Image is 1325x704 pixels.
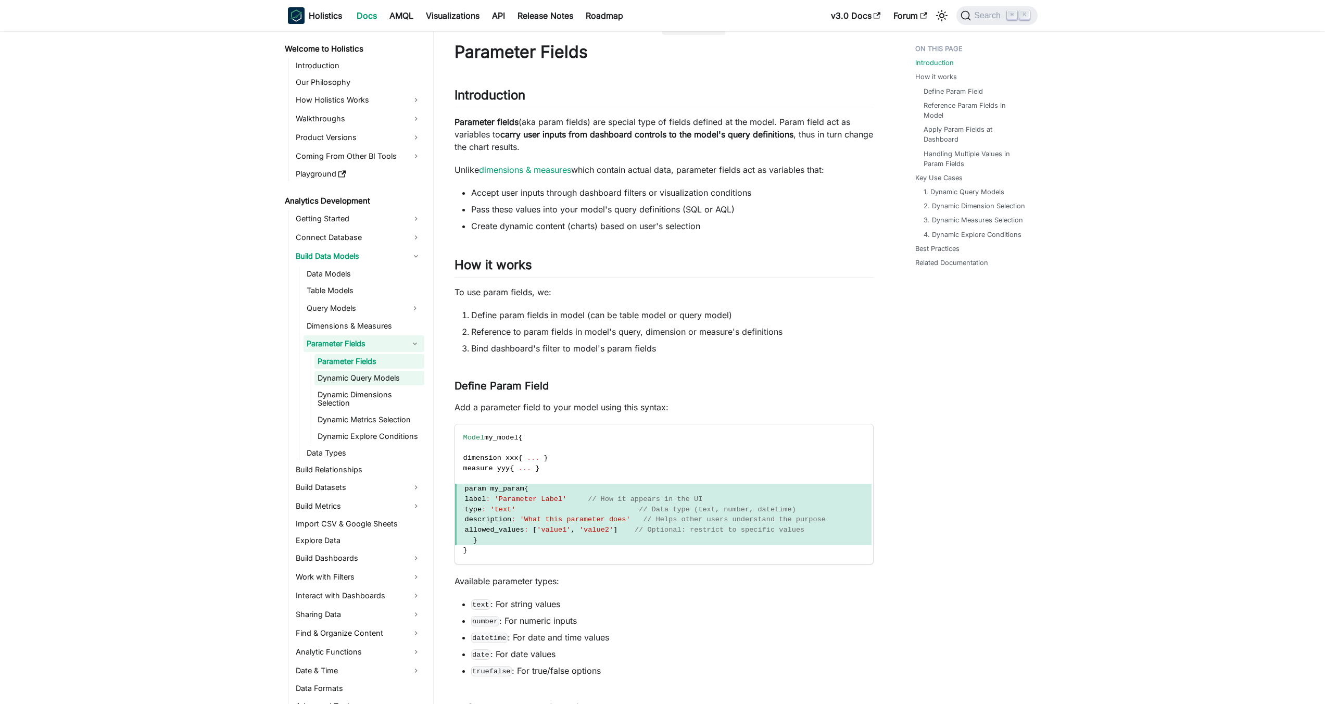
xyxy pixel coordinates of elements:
[293,569,424,585] a: Work with Filters
[471,203,874,216] li: Pass these values into your model's query definitions (SQL or AQL)
[293,587,424,604] a: Interact with Dashboards
[455,42,874,62] h1: Parameter Fields
[471,342,874,355] li: Bind dashboard's filter to model's param fields
[293,92,424,108] a: How Holistics Works
[420,7,486,24] a: Visualizations
[511,7,579,24] a: Release Notes
[471,614,874,627] li: : For numeric inputs
[288,7,305,24] img: Holistics
[455,87,874,107] h2: Introduction
[455,116,874,153] p: (aka param fields) are special type of fields defined at the model. Param field act as variables ...
[314,412,424,427] a: Dynamic Metrics Selection
[524,485,528,493] span: {
[924,124,1027,144] a: Apply Param Fields at Dashboard
[293,229,424,246] a: Connect Database
[486,7,511,24] a: API
[309,9,342,22] b: Holistics
[471,666,512,676] code: truefalse
[471,631,874,644] li: : For date and time values
[314,387,424,410] a: Dynamic Dimensions Selection
[471,220,874,232] li: Create dynamic content (charts) based on user's selection
[455,164,874,176] p: Unlike which contain actual data, parameter fields act as variables that:
[471,649,491,660] code: date
[293,606,424,623] a: Sharing Data
[304,267,424,281] a: Data Models
[293,75,424,90] a: Our Philosophy
[500,129,793,140] strong: carry user inputs from dashboard controls to the model's query definitions
[571,526,575,534] span: ,
[293,533,424,548] a: Explore Data
[282,194,424,208] a: Analytics Development
[406,300,424,317] button: Expand sidebar category 'Query Models'
[293,58,424,73] a: Introduction
[490,506,515,513] span: 'text'
[314,371,424,385] a: Dynamic Query Models
[293,110,424,127] a: Walkthroughs
[465,506,482,513] span: type
[463,464,510,472] span: measure yyy
[579,526,613,534] span: 'value2'
[915,258,988,268] a: Related Documentation
[473,536,477,544] span: }
[484,434,518,442] span: my_model
[471,309,874,321] li: Define param fields in model (can be table model or query model)
[471,616,499,626] code: number
[293,129,424,146] a: Product Versions
[455,257,874,277] h2: How it works
[933,7,950,24] button: Switch between dark and light mode (currently light mode)
[613,526,617,534] span: ]
[915,244,960,254] a: Best Practices
[465,485,524,493] span: param my_param
[293,210,424,227] a: Getting Started
[304,446,424,460] a: Data Types
[825,7,887,24] a: v3.0 Docs
[293,479,424,496] a: Build Datasets
[350,7,383,24] a: Docs
[588,495,702,503] span: // How it appears in the UI
[471,599,491,610] code: text
[527,454,539,462] span: ...
[465,495,486,503] span: label
[471,186,874,199] li: Accept user inputs through dashboard filters or visualization conditions
[282,42,424,56] a: Welcome to Holistics
[455,575,874,587] p: Available parameter types:
[471,664,874,677] li: : For true/false options
[579,7,629,24] a: Roadmap
[537,526,571,534] span: 'value1'
[915,173,963,183] a: Key Use Cases
[293,681,424,696] a: Data Formats
[293,517,424,531] a: Import CSV & Google Sheets
[293,550,424,567] a: Build Dashboards
[887,7,933,24] a: Forum
[293,167,424,181] a: Playground
[293,625,424,642] a: Find & Organize Content
[924,100,1027,120] a: Reference Param Fields in Model
[293,662,424,679] a: Date & Time
[463,434,485,442] span: Model
[533,526,537,534] span: [
[971,11,1007,20] span: Search
[277,31,434,704] nav: Docs sidebar
[956,6,1037,25] button: Search (Command+K)
[465,516,512,523] span: description
[519,464,531,472] span: ...
[482,506,486,513] span: :
[924,149,1027,169] a: Handling Multiple Values in Param Fields
[293,148,424,165] a: Coming From Other BI Tools
[455,117,519,127] strong: Parameter fields
[406,335,424,352] button: Collapse sidebar category 'Parameter Fields'
[495,495,567,503] span: 'Parameter Label'
[293,498,424,514] a: Build Metrics
[924,215,1023,225] a: 3. Dynamic Measures Selection
[293,644,424,660] a: Analytic Functions
[635,526,804,534] span: // Optional: restrict to specific values
[304,283,424,298] a: Table Models
[463,546,468,554] span: }
[639,506,796,513] span: // Data type (text, number, datetime)
[643,516,826,523] span: // Helps other users understand the purpose
[519,454,523,462] span: {
[304,319,424,333] a: Dimensions & Measures
[288,7,342,24] a: HolisticsHolistics
[510,464,514,472] span: {
[924,187,1004,197] a: 1. Dynamic Query Models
